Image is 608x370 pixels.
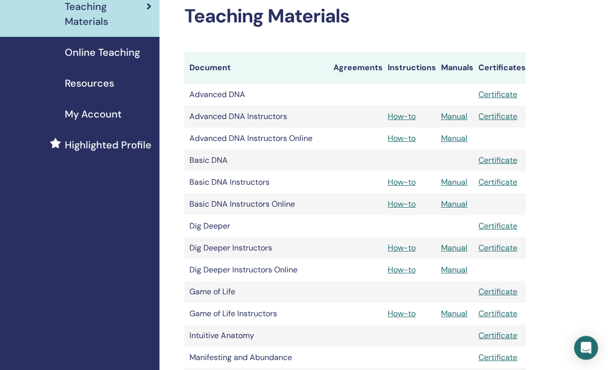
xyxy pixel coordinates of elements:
[441,133,467,143] a: Manual
[441,308,467,319] a: Manual
[478,352,517,363] a: Certificate
[184,259,328,281] td: Dig Deeper Instructors Online
[184,347,328,369] td: Manifesting and Abundance
[436,52,473,84] th: Manuals
[184,325,328,347] td: Intuitive Anatomy
[441,243,467,253] a: Manual
[184,215,328,237] td: Dig Deeper
[184,5,526,28] h2: Teaching Materials
[65,107,122,122] span: My Account
[184,52,328,84] th: Document
[441,264,467,275] a: Manual
[65,45,140,60] span: Online Teaching
[388,177,416,187] a: How-to
[441,111,467,122] a: Manual
[441,199,467,209] a: Manual
[574,336,598,360] div: Open Intercom Messenger
[65,137,152,152] span: Highlighted Profile
[388,111,416,122] a: How-to
[184,84,328,106] td: Advanced DNA
[184,281,328,303] td: Game of Life
[184,171,328,193] td: Basic DNA Instructors
[478,111,517,122] a: Certificate
[184,106,328,127] td: Advanced DNA Instructors
[478,308,517,319] a: Certificate
[184,303,328,325] td: Game of Life Instructors
[478,177,517,187] a: Certificate
[478,155,517,165] a: Certificate
[441,177,467,187] a: Manual
[65,76,114,91] span: Resources
[478,89,517,100] a: Certificate
[388,243,416,253] a: How-to
[478,286,517,297] a: Certificate
[388,264,416,275] a: How-to
[388,308,416,319] a: How-to
[328,52,383,84] th: Agreements
[184,193,328,215] td: Basic DNA Instructors Online
[478,243,517,253] a: Certificate
[478,221,517,231] a: Certificate
[388,133,416,143] a: How-to
[184,237,328,259] td: Dig Deeper Instructors
[184,149,328,171] td: Basic DNA
[184,127,328,149] td: Advanced DNA Instructors Online
[388,199,416,209] a: How-to
[478,330,517,341] a: Certificate
[383,52,436,84] th: Instructions
[473,52,526,84] th: Certificates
